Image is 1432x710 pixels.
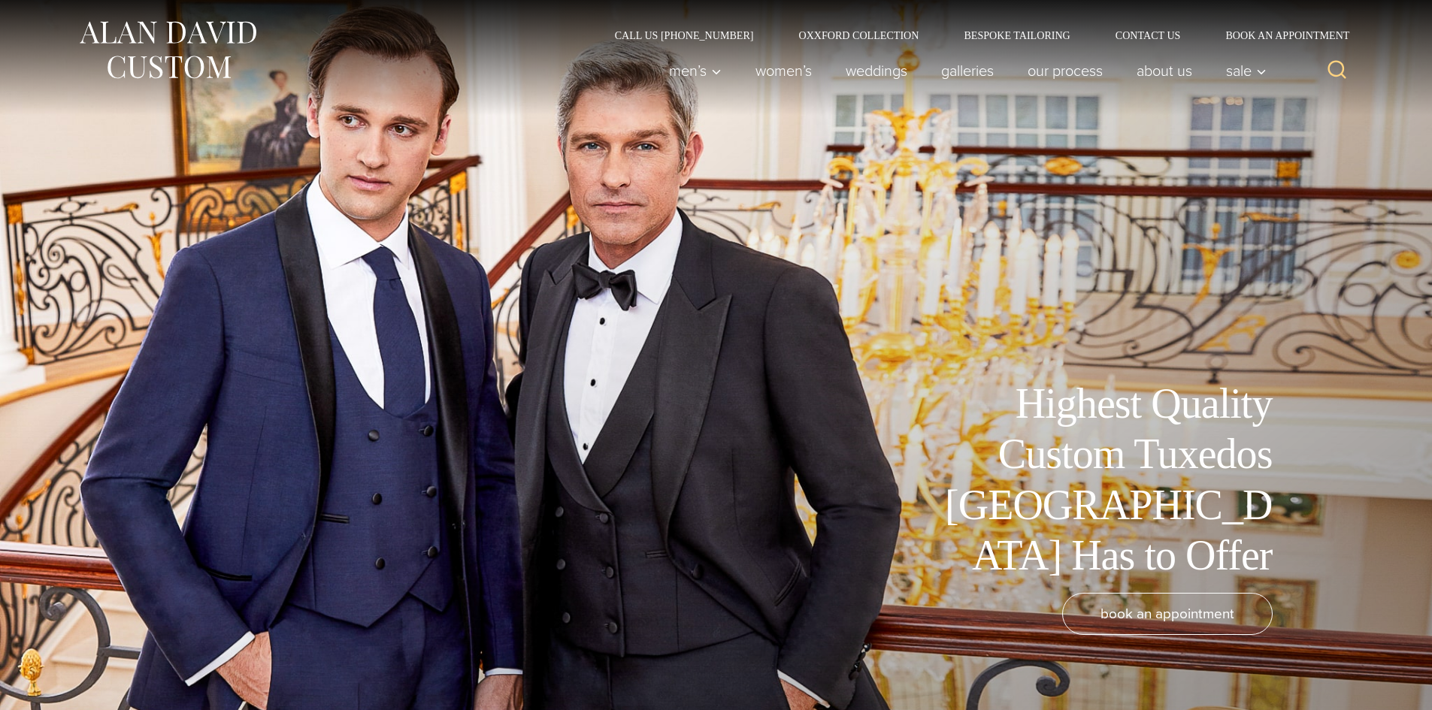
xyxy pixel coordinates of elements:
[738,56,828,86] a: Women’s
[592,30,777,41] a: Call Us [PHONE_NUMBER]
[669,63,722,78] span: Men’s
[1100,603,1234,624] span: book an appointment
[1119,56,1209,86] a: About Us
[1226,63,1267,78] span: Sale
[828,56,924,86] a: weddings
[1062,593,1273,635] a: book an appointment
[924,56,1010,86] a: Galleries
[77,17,258,83] img: Alan David Custom
[652,56,1274,86] nav: Primary Navigation
[941,30,1092,41] a: Bespoke Tailoring
[1203,30,1355,41] a: Book an Appointment
[1319,53,1355,89] button: View Search Form
[1093,30,1203,41] a: Contact Us
[1010,56,1119,86] a: Our Process
[592,30,1355,41] nav: Secondary Navigation
[934,379,1273,581] h1: Highest Quality Custom Tuxedos [GEOGRAPHIC_DATA] Has to Offer
[776,30,941,41] a: Oxxford Collection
